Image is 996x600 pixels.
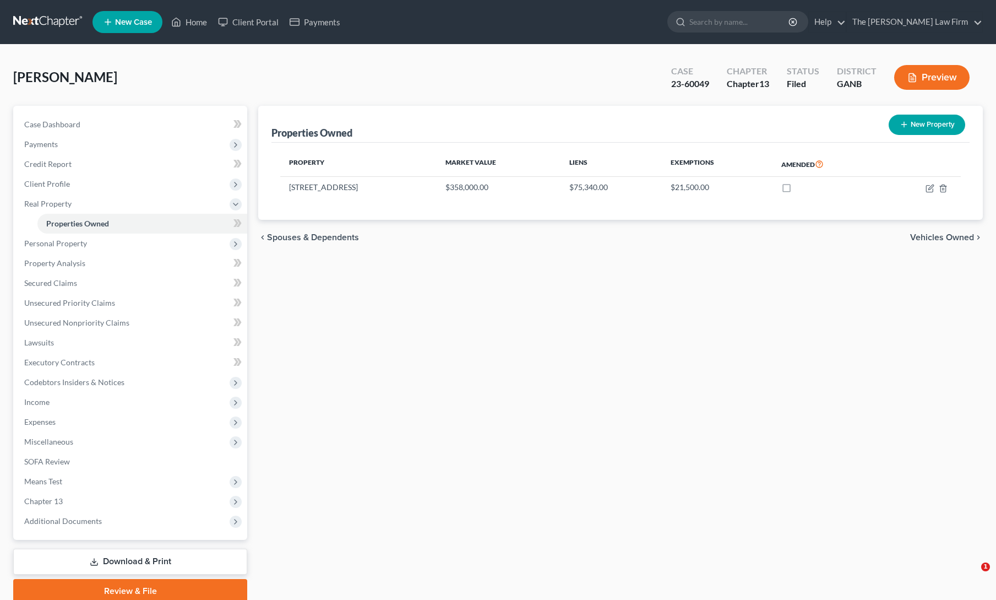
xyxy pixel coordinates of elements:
span: Means Test [24,477,62,486]
i: chevron_right [974,233,983,242]
a: Properties Owned [37,214,247,234]
span: Personal Property [24,239,87,248]
span: Vehicles Owned [910,233,974,242]
div: Properties Owned [271,126,352,139]
th: Market Value [437,152,560,177]
span: Spouses & Dependents [267,233,359,242]
a: Unsecured Priority Claims [15,293,247,313]
th: Amended [772,152,881,177]
a: Lawsuits [15,333,247,353]
td: $75,340.00 [560,177,662,198]
iframe: Intercom live chat [959,563,985,589]
input: Search by name... [689,12,790,32]
button: Preview [894,65,970,90]
span: Payments [24,139,58,149]
span: Credit Report [24,159,72,169]
a: SOFA Review [15,452,247,472]
a: Secured Claims [15,273,247,293]
a: Payments [284,12,346,32]
div: 23-60049 [671,78,709,90]
span: Unsecured Nonpriority Claims [24,318,129,327]
div: GANB [837,78,877,90]
span: Properties Owned [46,219,109,228]
a: Download & Print [13,549,247,575]
span: Chapter 13 [24,496,63,506]
td: [STREET_ADDRESS] [280,177,437,198]
div: District [837,65,877,78]
div: Chapter [727,65,769,78]
a: Executory Contracts [15,353,247,372]
span: [PERSON_NAME] [13,69,117,85]
span: Additional Documents [24,516,102,526]
span: SOFA Review [24,457,70,466]
i: chevron_left [258,233,267,242]
a: Help [809,12,846,32]
button: Vehicles Owned chevron_right [910,233,983,242]
a: Property Analysis [15,253,247,273]
span: Case Dashboard [24,120,80,129]
td: $21,500.00 [662,177,772,198]
span: Unsecured Priority Claims [24,298,115,307]
span: Client Profile [24,179,70,188]
div: Status [787,65,819,78]
a: Unsecured Nonpriority Claims [15,313,247,333]
a: Client Portal [213,12,284,32]
span: Executory Contracts [24,358,95,367]
button: New Property [889,115,965,135]
div: Case [671,65,709,78]
th: Liens [560,152,662,177]
th: Property [280,152,437,177]
a: Credit Report [15,154,247,174]
button: chevron_left Spouses & Dependents [258,233,359,242]
span: Miscellaneous [24,437,73,446]
span: Income [24,397,50,407]
span: Expenses [24,417,56,426]
span: Codebtors Insiders & Notices [24,377,124,387]
span: Secured Claims [24,278,77,288]
th: Exemptions [662,152,772,177]
a: Case Dashboard [15,115,247,134]
span: 13 [759,78,769,89]
a: Home [166,12,213,32]
span: New Case [115,18,152,26]
span: 1 [981,563,990,571]
span: Real Property [24,199,72,208]
div: Filed [787,78,819,90]
span: Property Analysis [24,258,85,268]
td: $358,000.00 [437,177,560,198]
div: Chapter [727,78,769,90]
span: Lawsuits [24,338,54,347]
a: The [PERSON_NAME] Law Firm [847,12,982,32]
